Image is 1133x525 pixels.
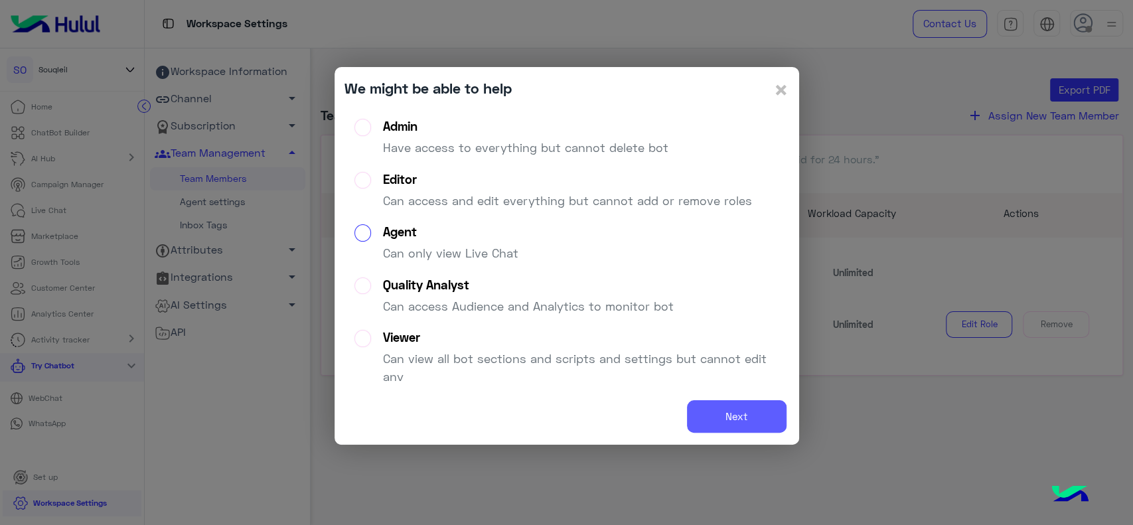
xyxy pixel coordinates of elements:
p: Can only view Live Chat [383,244,518,262]
div: Quality Analyst [383,277,674,293]
div: Viewer [383,330,779,345]
button: Close [773,77,789,102]
span: × [773,74,789,104]
div: Editor [383,172,752,187]
img: hulul-logo.png [1047,472,1093,518]
p: Can access and edit everything but cannot add or remove roles [383,192,752,210]
div: Agent [383,224,518,240]
div: We might be able to help [344,77,512,99]
div: Admin [383,119,668,134]
p: Can access Audience and Analytics to monitor bot [383,297,674,315]
button: Next [687,400,787,433]
p: Can view all bot sections and scripts and settings but cannot edit any [383,350,779,386]
p: Have access to everything but cannot delete bot [383,139,668,157]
